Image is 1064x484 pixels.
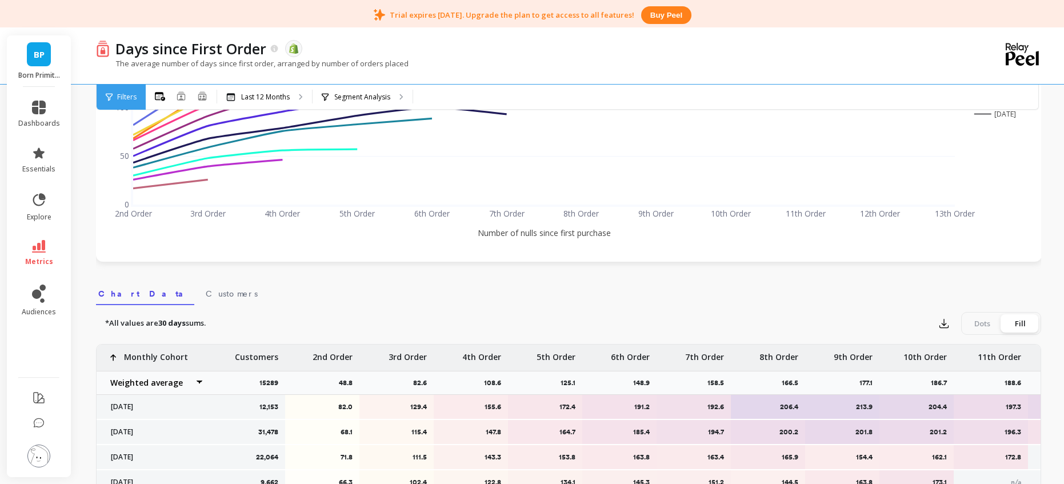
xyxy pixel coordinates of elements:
[98,288,192,299] span: Chart Data
[235,345,278,363] p: Customers
[441,453,501,462] p: 143.3
[96,40,110,57] img: header icon
[664,402,724,411] p: 192.6
[441,427,501,437] p: 147.8
[390,10,634,20] p: Trial expires [DATE]. Upgrade the plan to get access to all features!
[158,318,186,328] strong: 30 days
[738,427,798,437] p: 200.2
[441,402,501,411] p: 155.6
[759,345,798,363] p: 8th Order
[961,402,1021,411] p: 197.3
[590,402,650,411] p: 191.2
[561,378,582,387] p: 125.1
[611,345,650,363] p: 6th Order
[96,279,1041,305] nav: Tabs
[813,402,873,411] p: 213.9
[887,402,947,411] p: 204.4
[104,427,204,437] p: [DATE]
[515,427,575,437] p: 164.7
[293,453,353,462] p: 71.8
[27,445,50,467] img: profile picture
[259,402,278,411] p: 12,153
[104,402,204,411] p: [DATE]
[707,378,731,387] p: 158.5
[834,345,873,363] p: 9th Order
[22,165,55,174] span: essentials
[963,314,1001,333] div: Dots
[641,6,691,24] button: Buy peel
[259,378,285,387] p: 15289
[339,378,359,387] p: 48.8
[206,288,258,299] span: Customers
[590,427,650,437] p: 185.4
[413,378,434,387] p: 82.6
[931,378,954,387] p: 186.7
[813,427,873,437] p: 201.8
[25,257,53,266] span: metrics
[105,318,206,329] p: *All values are sums.
[293,427,353,437] p: 68.1
[389,345,427,363] p: 3rd Order
[782,378,805,387] p: 166.5
[633,378,657,387] p: 148.9
[367,427,427,437] p: 115.4
[859,378,879,387] p: 177.1
[1005,378,1028,387] p: 188.6
[664,453,724,462] p: 163.4
[367,402,427,411] p: 129.4
[484,378,508,387] p: 108.6
[256,453,278,462] p: 22,064
[293,402,353,411] p: 82.0
[738,453,798,462] p: 165.9
[27,213,51,222] span: explore
[313,345,353,363] p: 2nd Order
[96,58,409,69] p: The average number of days since first order, arranged by number of orders placed
[887,453,947,462] p: 162.1
[515,402,575,411] p: 172.4
[903,345,947,363] p: 10th Order
[115,39,266,58] p: Days since First Order
[738,402,798,411] p: 206.4
[289,43,299,54] img: api.shopify.svg
[22,307,56,317] span: audiences
[961,427,1021,437] p: 196.3
[18,71,60,80] p: Born Primitive
[104,453,204,462] p: [DATE]
[1001,314,1039,333] div: Fill
[515,453,575,462] p: 153.8
[978,345,1021,363] p: 11th Order
[961,453,1021,462] p: 172.8
[813,453,873,462] p: 154.4
[537,345,575,363] p: 5th Order
[590,453,650,462] p: 163.8
[117,93,137,102] span: Filters
[462,345,501,363] p: 4th Order
[334,93,390,102] p: Segment Analysis
[367,453,427,462] p: 111.5
[34,48,45,61] span: BP
[685,345,724,363] p: 7th Order
[18,119,60,128] span: dashboards
[258,427,278,437] p: 31,478
[664,427,724,437] p: 194.7
[124,345,188,363] p: Monthly Cohort
[241,93,290,102] p: Last 12 Months
[887,427,947,437] p: 201.2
